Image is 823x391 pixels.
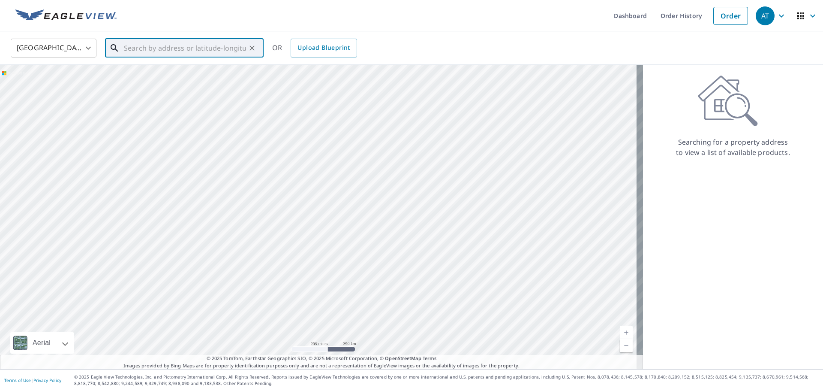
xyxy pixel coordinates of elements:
[4,378,61,383] p: |
[620,326,633,339] a: Current Level 5, Zoom In
[297,42,350,53] span: Upload Blueprint
[11,36,96,60] div: [GEOGRAPHIC_DATA]
[10,332,74,354] div: Aerial
[15,9,117,22] img: EV Logo
[124,36,246,60] input: Search by address or latitude-longitude
[423,355,437,361] a: Terms
[74,374,819,387] p: © 2025 Eagle View Technologies, Inc. and Pictometry International Corp. All Rights Reserved. Repo...
[756,6,775,25] div: AT
[33,377,61,383] a: Privacy Policy
[620,339,633,352] a: Current Level 5, Zoom Out
[291,39,357,58] a: Upload Blueprint
[4,377,31,383] a: Terms of Use
[30,332,53,354] div: Aerial
[385,355,421,361] a: OpenStreetMap
[676,137,790,158] p: Searching for a property address to view a list of available products.
[246,42,258,54] button: Clear
[272,39,357,58] div: OR
[207,355,437,362] span: © 2025 TomTom, Earthstar Geographics SIO, © 2025 Microsoft Corporation, ©
[713,7,748,25] a: Order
